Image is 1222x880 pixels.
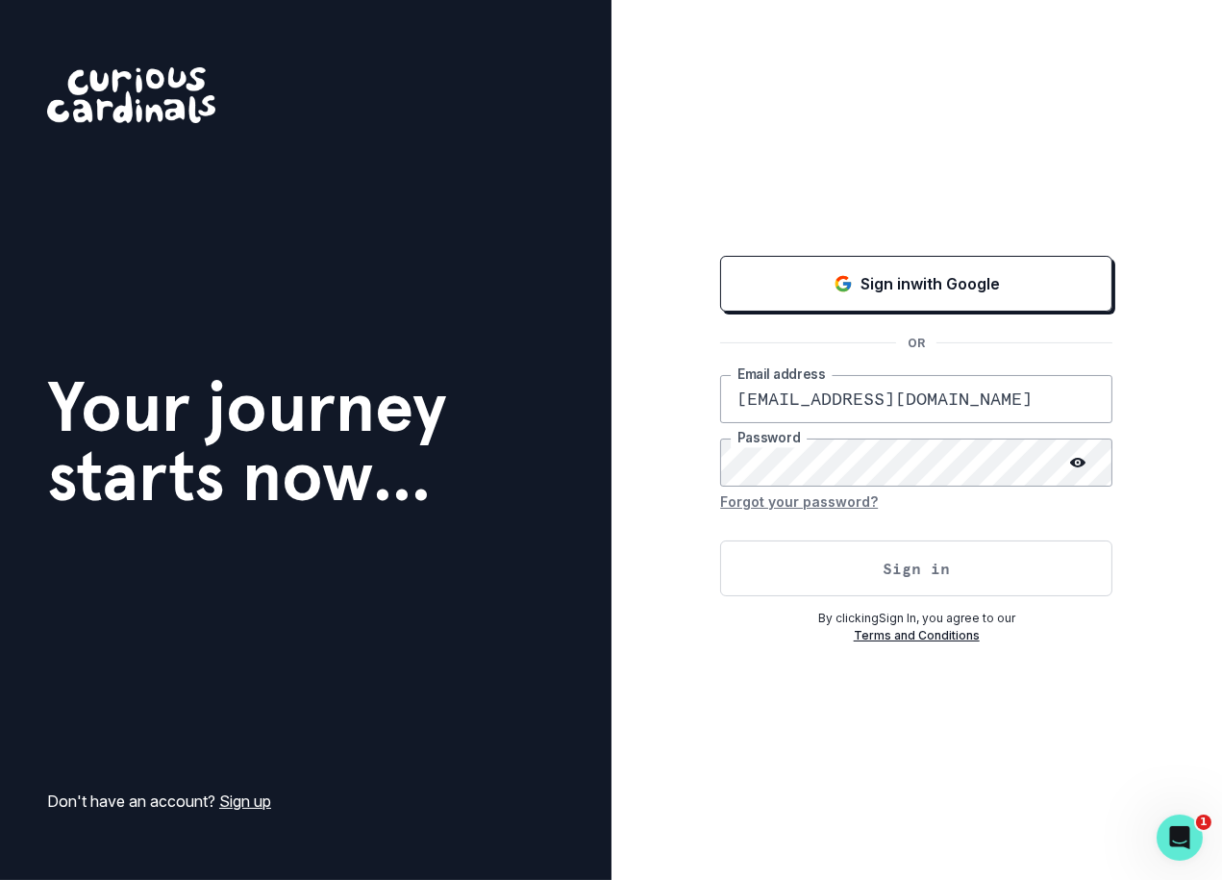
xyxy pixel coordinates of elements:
[896,335,936,352] p: OR
[1157,815,1203,861] iframe: Intercom live chat
[47,372,447,511] h1: Your journey starts now...
[47,67,215,123] img: Curious Cardinals Logo
[219,792,271,811] a: Sign up
[47,790,271,813] p: Don't have an account?
[720,610,1112,627] p: By clicking Sign In , you agree to our
[720,487,878,517] button: Forgot your password?
[720,256,1112,312] button: Sign in with Google (GSuite)
[720,541,1112,596] button: Sign in
[860,272,1000,295] p: Sign in with Google
[854,628,980,642] a: Terms and Conditions
[1196,815,1211,830] span: 1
